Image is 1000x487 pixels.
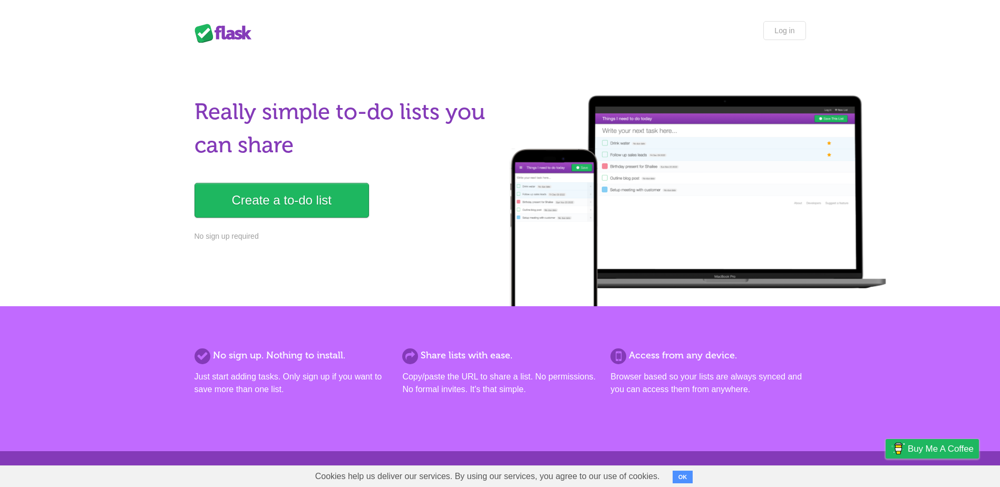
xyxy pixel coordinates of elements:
[610,371,805,396] p: Browser based so your lists are always synced and you can access them from anywhere.
[891,440,905,457] img: Buy me a coffee
[195,371,390,396] p: Just start adding tasks. Only sign up if you want to save more than one list.
[195,24,258,43] div: Flask Lists
[886,439,979,459] a: Buy me a coffee
[908,440,974,458] span: Buy me a coffee
[195,183,369,218] a: Create a to-do list
[305,466,671,487] span: Cookies help us deliver our services. By using our services, you agree to our use of cookies.
[402,371,597,396] p: Copy/paste the URL to share a list. No permissions. No formal invites. It's that simple.
[763,21,805,40] a: Log in
[195,231,494,242] p: No sign up required
[610,348,805,363] h2: Access from any device.
[673,471,693,483] button: OK
[402,348,597,363] h2: Share lists with ease.
[195,348,390,363] h2: No sign up. Nothing to install.
[195,95,494,162] h1: Really simple to-do lists you can share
